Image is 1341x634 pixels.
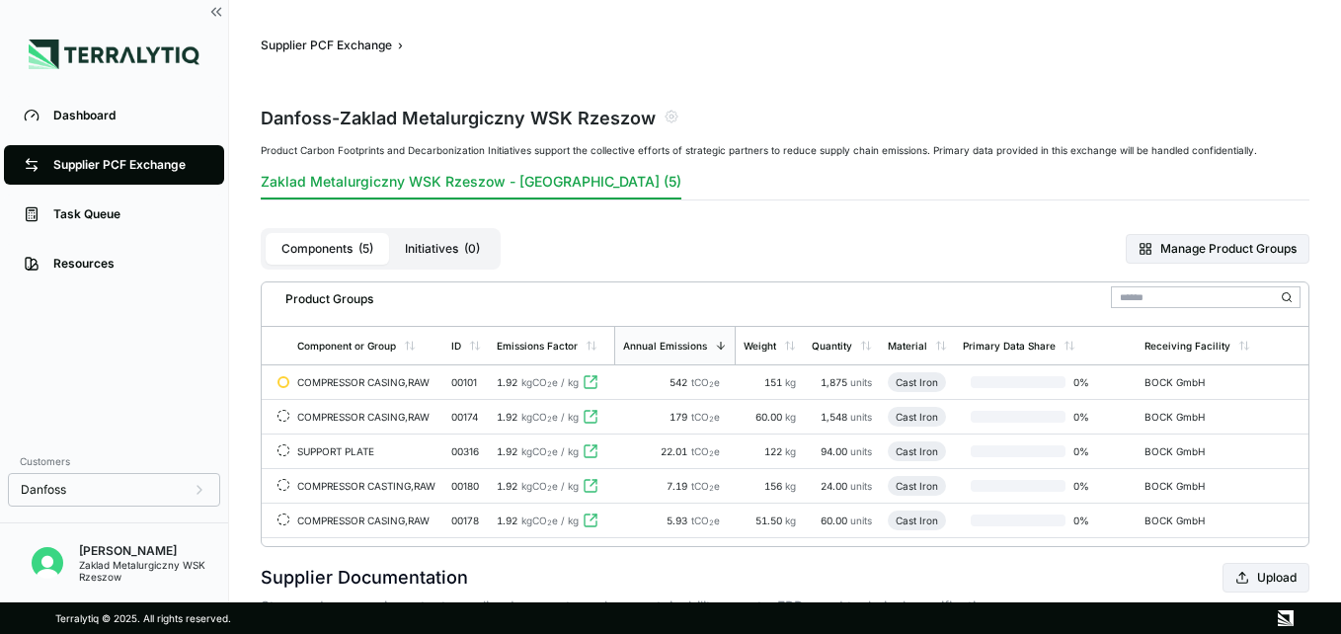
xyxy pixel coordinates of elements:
[709,380,714,389] sub: 2
[497,480,517,492] span: 1.92
[521,376,579,388] span: kgCO e / kg
[888,340,927,352] div: Material
[661,445,691,457] span: 22.01
[261,172,681,199] button: Zaklad Metalurgiczny WSK Rzeszow - [GEOGRAPHIC_DATA] (5)
[691,376,720,388] span: tCO e
[755,515,785,526] span: 51.50
[297,376,435,388] div: COMPRESSOR CASING,RAW
[451,480,481,492] div: 00180
[497,445,517,457] span: 1.92
[821,480,850,492] span: 24.00
[79,559,228,583] div: Zaklad Metalurgiczny WSK Rzeszow
[547,449,552,458] sub: 2
[785,376,796,388] span: kg
[623,340,707,352] div: Annual Emissions
[1144,411,1239,423] div: BOCK GmbH
[297,411,435,423] div: COMPRESSOR CASING,RAW
[764,376,785,388] span: 151
[261,103,656,130] div: Danfoss - Zaklad Metalurgiczny WSK Rzeszow
[451,340,461,352] div: ID
[32,547,63,579] img: Mirosław Lenard
[1065,480,1129,492] span: 0 %
[266,233,389,265] button: Components(5)
[821,515,850,526] span: 60.00
[1065,515,1129,526] span: 0 %
[785,480,796,492] span: kg
[261,564,468,592] h2: Supplier Documentation
[691,411,720,423] span: tCO e
[24,539,71,587] button: Open user button
[709,484,714,493] sub: 2
[389,233,496,265] button: Initiatives(0)
[464,241,480,257] span: ( 0 )
[547,484,552,493] sub: 2
[670,411,691,423] span: 179
[821,376,850,388] span: 1,875
[670,376,691,388] span: 542
[270,283,373,307] div: Product Groups
[691,480,720,492] span: tCO e
[1065,411,1129,423] span: 0 %
[896,376,938,388] div: Cast Iron
[896,515,938,526] div: Cast Iron
[261,38,392,53] button: Supplier PCF Exchange
[785,411,796,423] span: kg
[963,340,1056,352] div: Primary Data Share
[297,445,435,457] div: SUPPORT PLATE
[691,515,720,526] span: tCO e
[850,411,872,423] span: units
[1144,445,1239,457] div: BOCK GmbH
[896,411,938,423] div: Cast Iron
[821,411,850,423] span: 1,548
[850,515,872,526] span: units
[297,340,396,352] div: Component or Group
[821,445,850,457] span: 94.00
[261,144,1309,156] div: Product Carbon Footprints and Decarbonization Initiatives support the collective efforts of strat...
[261,596,1309,616] p: Store and manage important supplier documents such as sustainability reports, EPDs, and technical...
[785,515,796,526] span: kg
[358,241,373,257] span: ( 5 )
[667,480,691,492] span: 7.19
[451,445,481,457] div: 00316
[521,480,579,492] span: kgCO e / kg
[497,411,517,423] span: 1.92
[497,515,517,526] span: 1.92
[812,340,852,352] div: Quantity
[1144,480,1239,492] div: BOCK GmbH
[755,411,785,423] span: 60.00
[29,40,199,69] img: Logo
[497,376,517,388] span: 1.92
[497,340,578,352] div: Emissions Factor
[398,38,403,53] span: ›
[8,449,220,473] div: Customers
[1144,376,1239,388] div: BOCK GmbH
[521,411,579,423] span: kgCO e / kg
[850,376,872,388] span: units
[547,518,552,527] sub: 2
[744,340,776,352] div: Weight
[53,108,204,123] div: Dashboard
[1144,515,1239,526] div: BOCK GmbH
[1065,445,1129,457] span: 0 %
[764,480,785,492] span: 156
[1126,234,1309,264] button: Manage Product Groups
[297,480,435,492] div: COMPRESSOR CASTING,RAW
[297,515,435,526] div: COMPRESSOR CASING,RAW
[785,445,796,457] span: kg
[1223,563,1309,593] button: Upload
[1144,340,1230,352] div: Receiving Facility
[521,445,579,457] span: kgCO e / kg
[667,515,691,526] span: 5.93
[1065,376,1129,388] span: 0 %
[709,518,714,527] sub: 2
[53,157,204,173] div: Supplier PCF Exchange
[79,543,228,559] div: [PERSON_NAME]
[764,445,785,457] span: 122
[709,415,714,424] sub: 2
[21,482,66,498] span: Danfoss
[451,515,481,526] div: 00178
[896,445,938,457] div: Cast Iron
[451,376,481,388] div: 00101
[709,449,714,458] sub: 2
[547,380,552,389] sub: 2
